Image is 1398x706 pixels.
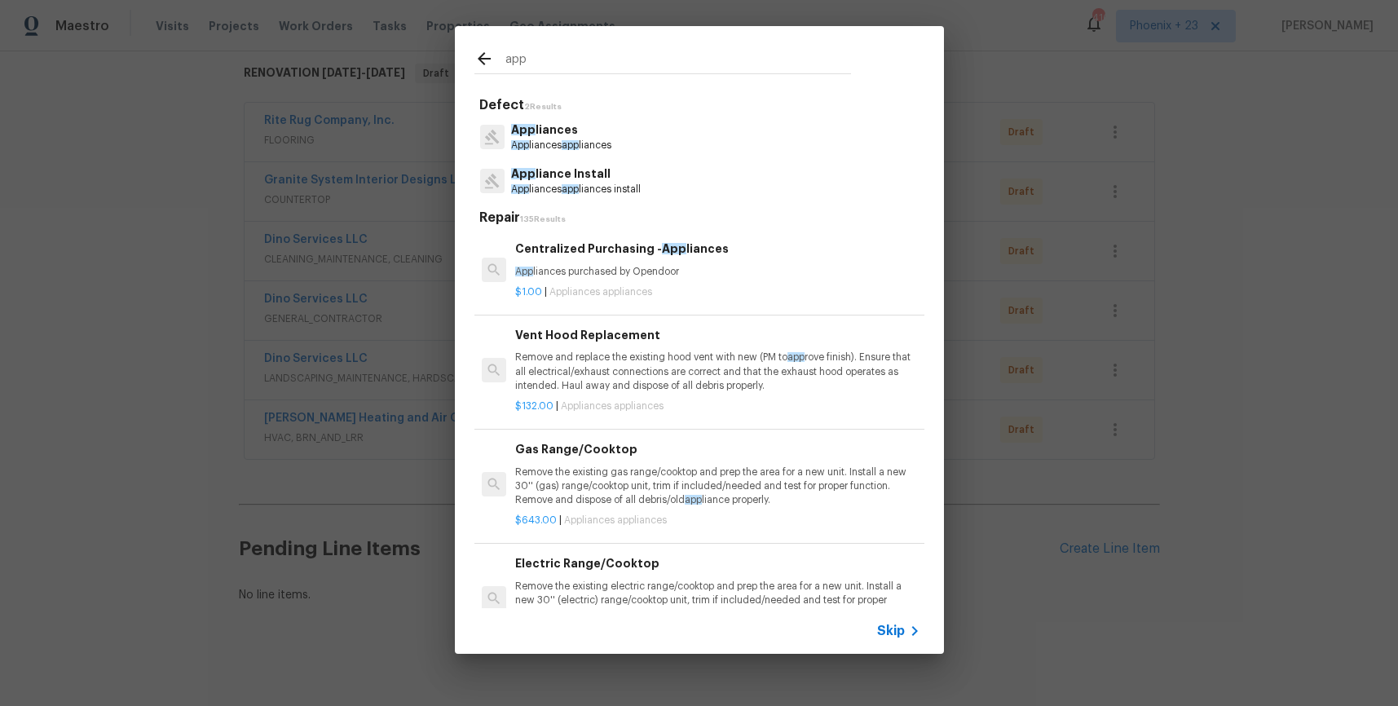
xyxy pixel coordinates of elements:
[515,440,920,458] h6: Gas Range/Cooktop
[479,97,924,114] h5: Defect
[515,240,920,258] h6: Centralized Purchasing - liances
[479,210,924,227] h5: Repair
[511,168,536,179] span: App
[511,165,641,183] p: liance Install
[515,265,920,279] p: liances purchased by Opendoor
[877,623,905,639] span: Skip
[515,285,920,299] p: |
[515,399,920,413] p: |
[662,243,686,254] span: App
[511,124,536,135] span: App
[511,121,611,139] p: liances
[515,326,920,344] h6: Vent Hood Replacement
[511,183,641,196] p: liances liances install
[520,215,566,223] span: 135 Results
[515,514,920,527] p: |
[564,515,667,525] span: Appliances appliances
[515,466,920,507] p: Remove the existing gas range/cooktop and prep the area for a new unit. Install a new 30'' (gas) ...
[787,352,805,362] span: app
[562,140,579,150] span: app
[511,140,529,150] span: App
[515,401,553,411] span: $132.00
[515,554,920,572] h6: Electric Range/Cooktop
[685,495,702,505] span: app
[515,267,533,276] span: App
[515,580,920,621] p: Remove the existing electric range/cooktop and prep the area for a new unit. Install a new 30'' (...
[515,351,920,392] p: Remove and replace the existing hood vent with new (PM to rove finish). Ensure that all electrica...
[562,184,579,194] span: app
[515,287,542,297] span: $1.00
[511,184,529,194] span: App
[515,515,557,525] span: $643.00
[511,139,611,152] p: liances liances
[505,49,851,73] input: Search issues or repairs
[549,287,652,297] span: Appliances appliances
[524,103,562,111] span: 2 Results
[561,401,664,411] span: Appliances appliances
